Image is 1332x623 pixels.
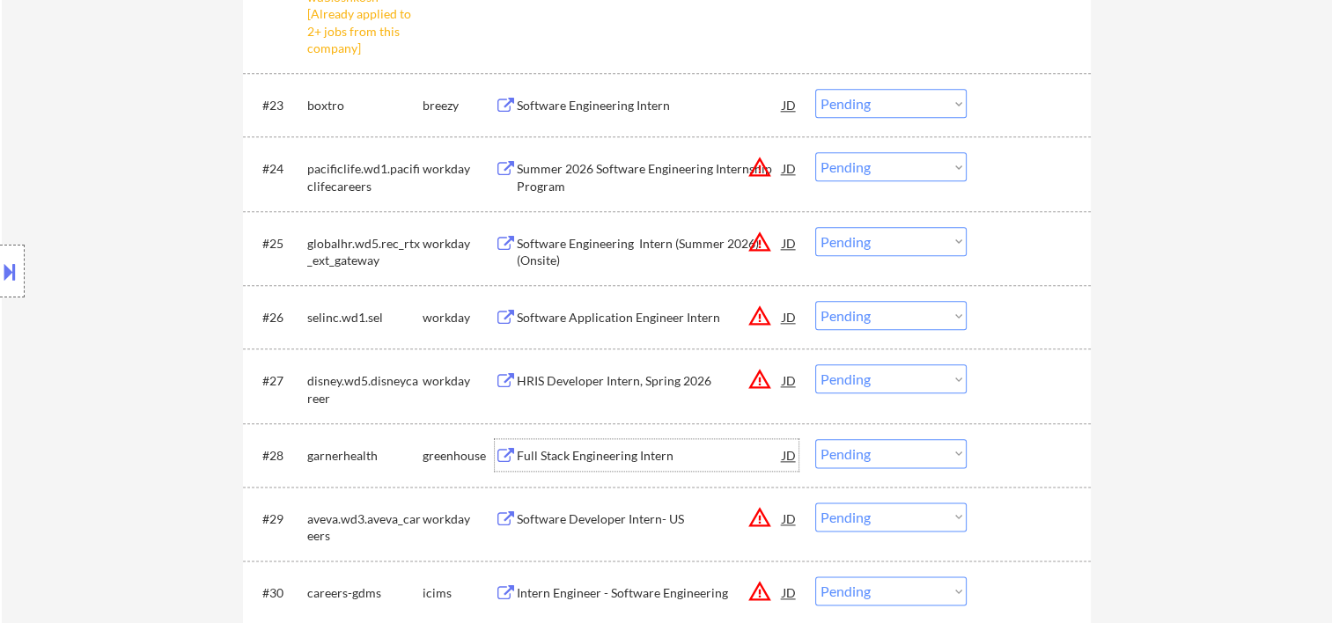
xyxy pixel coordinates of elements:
[423,309,495,326] div: workday
[781,364,798,396] div: JD
[517,97,783,114] div: Software Engineering Intern
[747,155,772,180] button: warning_amber
[781,227,798,259] div: JD
[423,97,495,114] div: breezy
[307,584,423,602] div: careers-gdms
[781,301,798,333] div: JD
[307,510,423,545] div: aveva.wd3.aveva_careers
[423,447,495,465] div: greenhouse
[423,160,495,178] div: workday
[262,447,293,465] div: #28
[517,235,783,269] div: Software Engineering Intern (Summer 2026) (Onsite)
[781,502,798,534] div: JD
[307,160,423,194] div: pacificlife.wd1.pacificlifecareers
[307,235,423,269] div: globalhr.wd5.rec_rtx_ext_gateway
[747,505,772,530] button: warning_amber
[517,160,783,194] div: Summer 2026 Software Engineering Internship Program
[781,576,798,608] div: JD
[781,89,798,121] div: JD
[307,97,423,114] div: boxtro
[517,584,783,602] div: Intern Engineer - Software Engineering
[517,372,783,390] div: HRIS Developer Intern, Spring 2026
[262,584,293,602] div: #30
[423,510,495,528] div: workday
[307,372,423,407] div: disney.wd5.disneycareer
[781,152,798,184] div: JD
[517,447,783,465] div: Full Stack Engineering Intern
[262,510,293,528] div: #29
[517,510,783,528] div: Software Developer Intern- US
[517,309,783,326] div: Software Application Engineer Intern
[307,447,423,465] div: garnerhealth
[307,309,423,326] div: selinc.wd1.sel
[747,579,772,604] button: warning_amber
[423,372,495,390] div: workday
[423,235,495,253] div: workday
[423,584,495,602] div: icims
[747,304,772,328] button: warning_amber
[747,367,772,392] button: warning_amber
[747,230,772,254] button: warning_amber
[781,439,798,471] div: JD
[262,97,293,114] div: #23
